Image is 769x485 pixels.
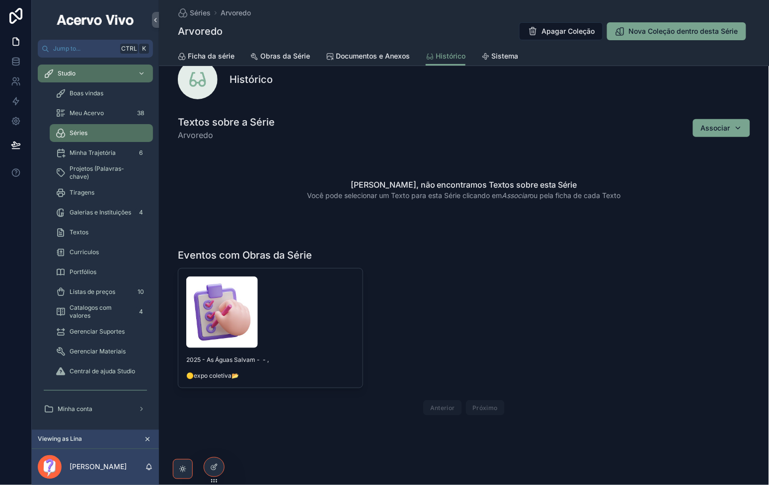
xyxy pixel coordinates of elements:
a: Séries [178,8,211,18]
span: Studio [58,69,76,77]
div: 38 [134,107,147,119]
span: Viewing as Lina [38,435,82,443]
span: Portfólios [70,268,96,276]
a: Séries [50,124,153,142]
a: Histórico [426,47,465,66]
a: Ficha da série [178,47,234,67]
a: Studio [38,65,153,82]
h1: Textos sobre a Série [178,115,275,129]
p: [PERSON_NAME] [70,462,127,472]
span: Histórico [436,51,465,61]
div: 6 [135,147,147,159]
a: Portfólios [50,263,153,281]
a: Tiragens [50,184,153,202]
h2: [PERSON_NAME], não encontramos Textos sobre esta Série [351,179,577,191]
a: Meu Acervo38 [50,104,153,122]
h1: Histórico [230,72,273,86]
span: Nova Coleção dentro desta Série [629,26,738,36]
a: Arvoredo [221,8,251,18]
span: Arvoredo [178,129,275,141]
a: Textos [50,223,153,241]
span: Listas de preços [70,288,115,296]
span: Central de ajuda Studio [70,367,135,375]
a: 2025-As-Águas-Salvam.jpg2025 - As Águas Salvam - - ,🟡expo coletiva📂 [178,268,363,388]
span: Associar [701,123,730,133]
button: Associar [693,119,750,137]
span: Curriculos [70,248,99,256]
span: Séries [190,8,211,18]
button: Nova Coleção dentro desta Série [607,22,746,40]
button: Apagar Coleção [519,22,603,40]
span: 2025 - As Águas Salvam - - , [186,356,355,364]
h1: Eventos com Obras da Série [178,248,312,262]
span: Meu Acervo [70,109,104,117]
span: Apagar Coleção [541,26,595,36]
img: App logo [55,12,136,28]
span: K [140,45,148,53]
a: Obras da Série [250,47,310,67]
div: 10 [135,286,147,298]
div: 4 [135,306,147,318]
span: Documentos e Anexos [336,51,410,61]
span: Jump to... [53,45,116,53]
a: Projetos (Palavras-chave) [50,164,153,182]
a: Sistema [481,47,518,67]
h1: Arvoredo [178,24,223,38]
span: Sistema [491,51,518,61]
a: Boas vindas [50,84,153,102]
a: Curriculos [50,243,153,261]
em: Associar [502,191,530,200]
span: Textos [70,228,88,236]
a: Documentos e Anexos [326,47,410,67]
div: scrollable content [32,58,159,430]
span: Catalogos com valores [70,304,131,320]
div: 4 [135,207,147,218]
span: Boas vindas [70,89,103,97]
img: 2025-As-Águas-Salvam.jpg [186,277,258,348]
span: Obras da Série [260,51,310,61]
span: Minha Trajetória [70,149,116,157]
span: Projetos (Palavras-chave) [70,165,143,181]
span: Ficha da série [188,51,234,61]
a: Catalogos com valores4 [50,303,153,321]
a: Minha conta [38,400,153,418]
span: 🟡expo coletiva📂 [186,372,355,380]
a: Listas de preços10 [50,283,153,301]
span: Gerenciar Suportes [70,328,125,336]
span: Tiragens [70,189,94,197]
span: Galerias e Instituições [70,208,131,216]
span: Gerenciar Materiais [70,347,126,355]
a: Gerenciar Materiais [50,343,153,360]
span: Você pode selecionar um Texto para esta Série clicando em ou pela ficha de cada Texto [308,191,621,201]
span: Ctrl [120,44,138,54]
button: Jump to...CtrlK [38,40,153,58]
a: Galerias e Instituições4 [50,204,153,221]
a: Central de ajuda Studio [50,362,153,380]
span: Séries [70,129,87,137]
a: Gerenciar Suportes [50,323,153,341]
span: Minha conta [58,405,92,413]
a: Minha Trajetória6 [50,144,153,162]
